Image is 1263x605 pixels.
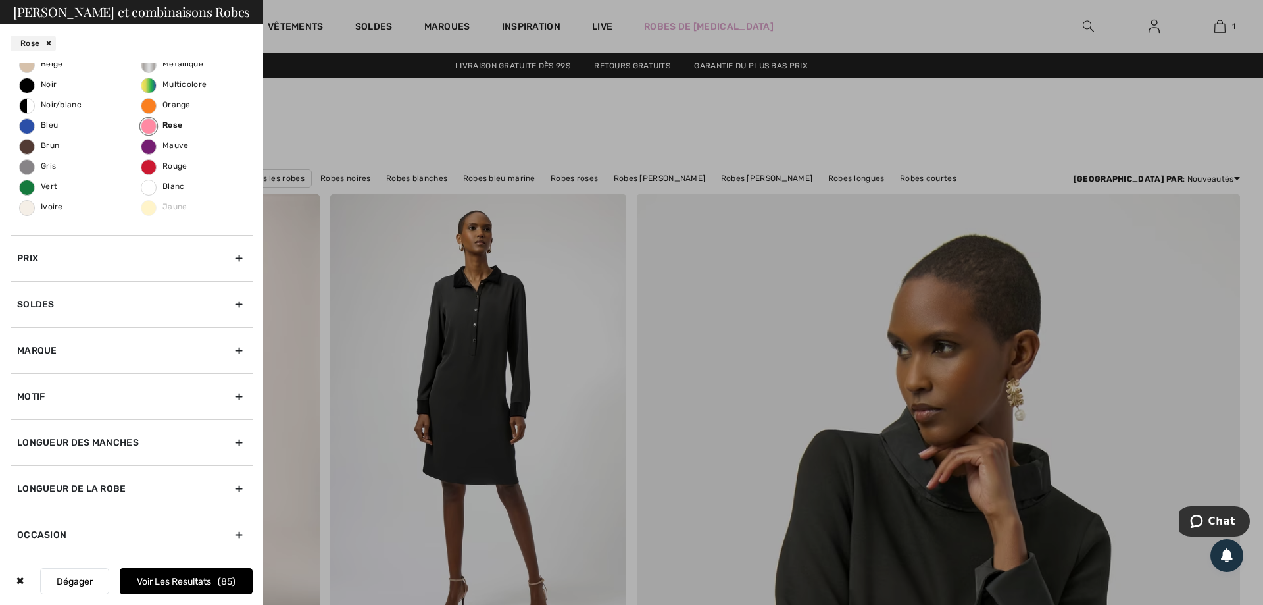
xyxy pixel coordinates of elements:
div: Occasion [11,512,253,558]
span: Noir [20,80,57,89]
span: 85 [218,576,235,587]
div: Longueur des manches [11,419,253,465]
span: Bleu [20,120,58,130]
span: Beige [20,59,63,68]
div: Rose [11,36,56,51]
span: Multicolore [141,80,207,89]
span: Brun [20,141,59,150]
div: Soldes [11,281,253,327]
span: Jaune [141,202,187,211]
span: Noir/blanc [20,100,82,109]
div: Prix [11,235,253,281]
span: Blanc [141,182,185,191]
span: Metallique [141,59,203,68]
span: Ivoire [20,202,63,211]
div: Motif [11,373,253,419]
span: Gris [20,161,56,171]
span: Mauve [141,141,189,150]
div: Marque [11,327,253,373]
iframe: Ouvre un widget dans lequel vous pouvez chatter avec l’un de nos agents [1179,506,1250,539]
button: Dégager [40,568,109,594]
button: Voir les resultats85 [120,568,253,594]
div: Longueur de la robe [11,465,253,512]
div: ✖ [11,568,30,594]
span: Rose [141,120,182,130]
span: Orange [141,100,191,109]
span: Vert [20,182,57,191]
span: Rouge [141,161,187,171]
